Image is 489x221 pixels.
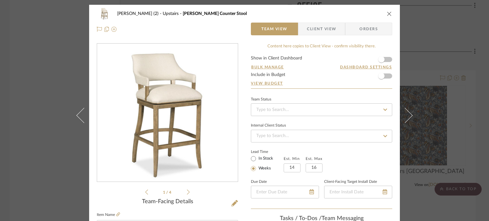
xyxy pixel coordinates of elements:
span: 4 [169,190,172,194]
a: View Budget [251,81,392,86]
span: / [166,190,169,194]
span: [PERSON_NAME] Counter Stool [183,11,247,16]
label: Due Date [251,180,267,183]
div: Content here copies to Client View - confirm visibility there. [251,43,392,50]
label: Est. Max [306,156,322,161]
span: Upstairs [163,11,183,16]
div: 0 [97,44,238,182]
button: Dashboard Settings [340,64,392,70]
mat-radio-group: Select item type [251,155,284,172]
label: Lead Time [251,149,284,155]
span: [PERSON_NAME] (2) [117,11,163,16]
span: Team View [261,23,287,35]
label: Weeks [257,166,271,171]
label: Item Name [97,212,120,218]
div: Team Status [251,98,271,101]
label: Est. Min [284,156,300,161]
div: Team-Facing Details [97,198,238,205]
input: Type to Search… [251,130,392,142]
label: In Stock [257,156,273,162]
button: close [386,11,392,17]
input: Enter Due Date [251,186,319,198]
label: Client-Facing Target Install Date [324,180,377,183]
span: 1 [163,190,166,194]
button: Bulk Manage [251,64,284,70]
input: Type to Search… [251,103,392,116]
span: Orders [352,23,385,35]
input: Enter Install Date [324,186,392,198]
img: ba4da97f-4dbc-4e8f-a925-46a2296b55c7_436x436.jpg [98,44,237,182]
img: ba4da97f-4dbc-4e8f-a925-46a2296b55c7_48x40.jpg [97,7,112,20]
div: Internal Client Status [251,124,286,127]
span: Client View [307,23,336,35]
